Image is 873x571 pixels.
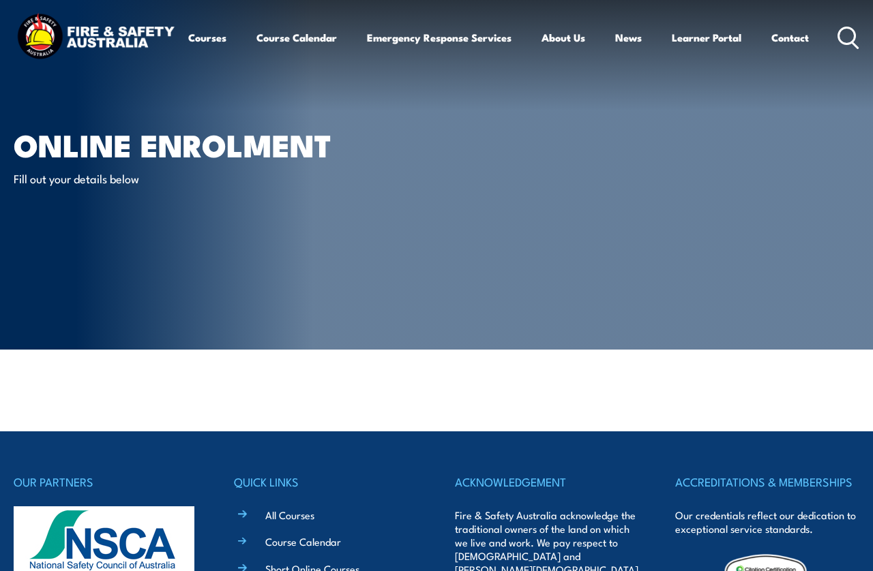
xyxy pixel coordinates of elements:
a: Learner Portal [672,21,741,54]
h4: ACKNOWLEDGEMENT [455,472,639,491]
a: Contact [771,21,809,54]
h4: OUR PARTNERS [14,472,198,491]
p: Fill out your details below [14,170,263,186]
a: About Us [542,21,585,54]
a: Course Calendar [256,21,337,54]
h4: QUICK LINKS [234,472,418,491]
a: News [615,21,642,54]
a: All Courses [265,508,314,522]
h1: Online Enrolment [14,131,351,157]
h4: ACCREDITATIONS & MEMBERSHIPS [675,472,859,491]
p: Our credentials reflect our dedication to exceptional service standards. [675,508,859,536]
a: Course Calendar [265,534,341,549]
a: Emergency Response Services [367,21,512,54]
a: Courses [188,21,226,54]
